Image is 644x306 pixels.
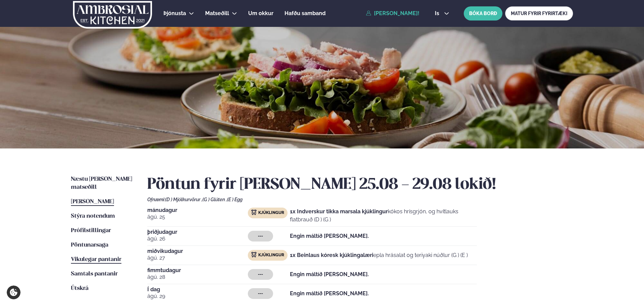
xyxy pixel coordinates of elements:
a: Samtals pantanir [71,270,118,278]
span: ágú. 27 [147,254,248,262]
img: chicken.svg [251,252,257,257]
span: Í dag [147,287,248,292]
span: ágú. 29 [147,292,248,300]
span: --- [258,233,263,239]
span: --- [258,272,263,277]
strong: Engin máltíð [PERSON_NAME]. [290,271,369,277]
button: is [429,11,455,16]
a: Cookie settings [7,286,21,299]
h2: Pöntun fyrir [PERSON_NAME] 25.08 - 29.08 lokið! [147,175,573,194]
span: (G ) Glúten , [202,197,227,202]
a: Vikulegar pantanir [71,256,121,264]
span: Um okkur [248,10,273,16]
span: ágú. 28 [147,273,248,281]
span: Næstu [PERSON_NAME] matseðill [71,176,132,190]
a: Útskrá [71,285,88,293]
span: (D ) Mjólkurvörur , [165,197,202,202]
span: Vikulegar pantanir [71,257,121,262]
a: Næstu [PERSON_NAME] matseðill [71,175,134,191]
span: Þjónusta [163,10,186,16]
span: Kjúklingur [258,210,284,216]
span: [PERSON_NAME] [71,199,114,205]
span: --- [258,291,263,296]
a: Matseðill [205,9,229,17]
span: ágú. 25 [147,213,248,221]
a: [PERSON_NAME] [71,198,114,206]
span: Matseðill [205,10,229,16]
span: fimmtudagur [147,268,248,273]
a: Prófílstillingar [71,227,111,235]
strong: 1x Indverskur tikka marsala kjúklingur [290,208,388,215]
p: epla hrásalat og teriyaki núðlur (G ) (E ) [290,251,468,259]
button: BÓKA BORÐ [464,6,502,20]
span: Pöntunarsaga [71,242,108,248]
a: MATUR FYRIR FYRIRTÆKI [505,6,573,20]
img: chicken.svg [251,210,257,215]
a: Pöntunarsaga [71,241,108,249]
a: Þjónusta [163,9,186,17]
span: ágú. 26 [147,235,248,243]
span: Hafðu samband [285,10,326,16]
img: logo [72,1,153,29]
span: Útskrá [71,286,88,291]
span: is [435,11,441,16]
a: [PERSON_NAME]! [366,10,419,16]
span: Prófílstillingar [71,228,111,233]
strong: 1x Beinlaus kóresk kjúklingalæri [290,252,373,258]
span: Stýra notendum [71,213,115,219]
div: Ofnæmi: [147,197,573,202]
strong: Engin máltíð [PERSON_NAME]. [290,233,369,239]
a: Um okkur [248,9,273,17]
span: Kjúklingur [258,253,284,258]
span: Samtals pantanir [71,271,118,277]
span: mánudagur [147,208,248,213]
span: (E ) Egg [227,197,242,202]
a: Hafðu samband [285,9,326,17]
span: miðvikudagur [147,249,248,254]
strong: Engin máltíð [PERSON_NAME]. [290,290,369,297]
p: kókos hrísgrjón, og hvítlauks flatbrauð (D ) (G ) [290,208,477,224]
a: Stýra notendum [71,212,115,220]
span: þriðjudagur [147,229,248,235]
